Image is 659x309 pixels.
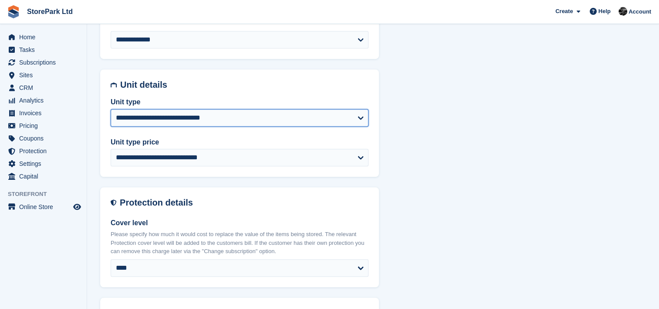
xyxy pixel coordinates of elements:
[19,201,71,213] span: Online Store
[111,80,117,90] img: unit-details-icon-595b0c5c156355b767ba7b61e002efae458ec76ed5ec05730b8e856ff9ea34a9.svg
[4,69,82,81] a: menu
[19,120,71,132] span: Pricing
[4,201,82,213] a: menu
[555,7,573,16] span: Create
[8,190,87,199] span: Storefront
[111,97,368,107] label: Unit type
[19,170,71,182] span: Capital
[111,218,368,228] label: Cover level
[19,69,71,81] span: Sites
[111,137,368,148] label: Unit type price
[4,44,82,56] a: menu
[4,158,82,170] a: menu
[19,44,71,56] span: Tasks
[4,132,82,144] a: menu
[4,170,82,182] a: menu
[72,202,82,212] a: Preview store
[111,198,116,208] img: insurance-details-icon-731ffda60807649b61249b889ba3c5e2b5c27d34e2e1fb37a309f0fde93ff34a.svg
[629,7,651,16] span: Account
[4,82,82,94] a: menu
[120,80,368,90] h2: Unit details
[4,31,82,43] a: menu
[19,56,71,69] span: Subscriptions
[19,94,71,106] span: Analytics
[19,107,71,119] span: Invoices
[19,31,71,43] span: Home
[111,230,368,256] p: Please specify how much it would cost to replace the value of the items being stored. The relevan...
[4,107,82,119] a: menu
[4,94,82,106] a: menu
[19,82,71,94] span: CRM
[598,7,611,16] span: Help
[19,145,71,157] span: Protection
[24,4,76,19] a: StorePark Ltd
[4,120,82,132] a: menu
[19,158,71,170] span: Settings
[120,198,368,208] h2: Protection details
[19,132,71,144] span: Coupons
[618,7,627,16] img: Ryan Mulcahy
[4,145,82,157] a: menu
[7,5,20,18] img: stora-icon-8386f47178a22dfd0bd8f6a31ec36ba5ce8667c1dd55bd0f319d3a0aa187defe.svg
[4,56,82,69] a: menu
